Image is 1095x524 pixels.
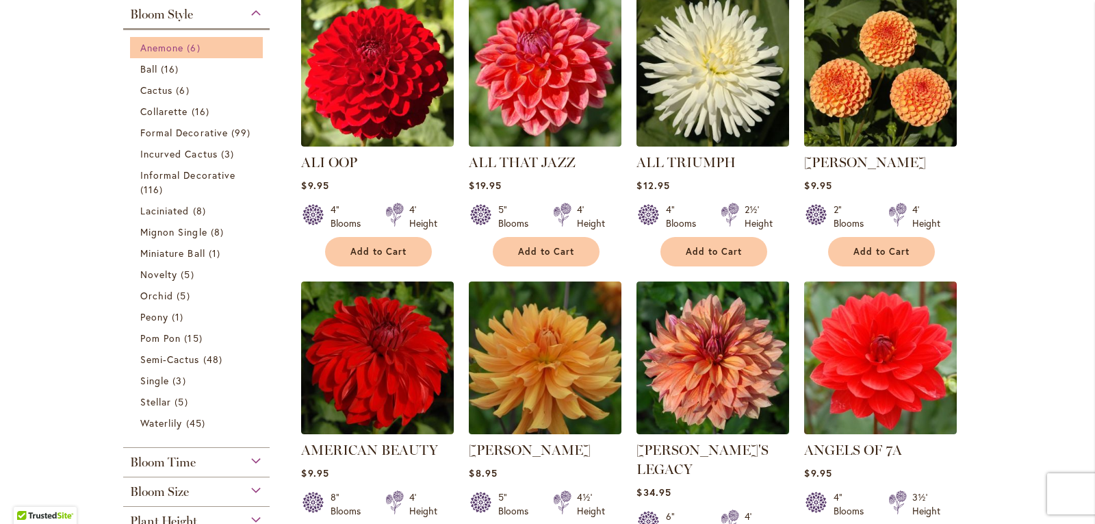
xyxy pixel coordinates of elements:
[469,442,591,458] a: [PERSON_NAME]
[140,332,181,345] span: Pom Pon
[184,331,205,345] span: 15
[636,179,669,192] span: $12.95
[140,288,256,303] a: Orchid 5
[804,154,926,171] a: [PERSON_NAME]
[140,416,182,429] span: Waterlily
[498,490,537,518] div: 5" Blooms
[140,267,256,282] a: Novelty 5
[140,62,256,76] a: Ball 16
[912,490,940,518] div: 3½' Height
[10,475,49,514] iframe: Launch Accessibility Center
[192,104,213,118] span: 16
[187,40,203,55] span: 6
[912,203,940,230] div: 4' Height
[331,490,369,518] div: 8" Blooms
[140,289,173,302] span: Orchid
[636,442,769,477] a: [PERSON_NAME]'S LEGACY
[140,225,256,239] a: Mignon Single 8
[140,41,183,54] span: Anemone
[350,246,407,258] span: Add to Cart
[804,466,832,479] span: $9.95
[172,373,189,388] span: 3
[409,203,437,230] div: 4' Height
[660,237,767,266] button: Add to Cart
[834,490,872,518] div: 4" Blooms
[140,168,256,197] a: Informal Decorative 116
[130,455,196,470] span: Bloom Time
[221,147,237,161] span: 3
[176,83,192,97] span: 6
[140,126,228,139] span: Formal Decorative
[140,62,157,75] span: Ball
[834,203,872,230] div: 2" Blooms
[301,424,454,437] a: AMERICAN BEAUTY
[140,125,256,140] a: Formal Decorative 99
[177,288,193,303] span: 5
[498,203,537,230] div: 5" Blooms
[636,486,671,499] span: $34.95
[636,282,789,434] img: Andy's Legacy
[804,136,957,149] a: AMBER QUEEN
[804,179,832,192] span: $9.95
[325,237,432,266] button: Add to Cart
[140,331,256,345] a: Pom Pon 15
[140,352,256,366] a: Semi-Cactus 48
[140,203,256,218] a: Laciniated 8
[469,154,576,171] a: ALL THAT JAZZ
[209,246,224,260] span: 1
[140,310,168,323] span: Peony
[140,416,256,430] a: Waterlily 45
[231,125,254,140] span: 99
[175,395,191,409] span: 5
[193,203,209,218] span: 8
[301,154,357,171] a: ALI OOP
[301,466,328,479] span: $9.95
[140,268,177,281] span: Novelty
[804,442,902,458] a: ANGELS OF 7A
[331,203,369,230] div: 4" Blooms
[140,310,256,324] a: Peony 1
[140,169,235,182] span: Informal Decorative
[211,225,227,239] span: 8
[745,203,773,230] div: 2½' Height
[666,203,704,230] div: 4" Blooms
[469,424,621,437] a: ANDREW CHARLES
[140,147,218,160] span: Incurved Cactus
[140,395,171,408] span: Stellar
[140,83,256,97] a: Cactus 6
[409,490,437,518] div: 4' Height
[804,424,957,437] a: ANGELS OF 7A
[636,136,789,149] a: ALL TRIUMPH
[140,395,256,409] a: Stellar 5
[493,237,600,266] button: Add to Cart
[469,179,501,192] span: $19.95
[577,203,605,230] div: 4' Height
[140,247,205,260] span: Miniature Ball
[469,136,621,149] a: ALL THAT JAZZ
[140,182,166,197] span: 116
[140,373,256,388] a: Single 3
[140,225,207,238] span: Mignon Single
[186,416,209,430] span: 45
[140,40,256,55] a: Anemone 6
[140,374,169,387] span: Single
[301,442,438,458] a: AMERICAN BEAUTY
[140,147,256,161] a: Incurved Cactus 3
[577,490,605,518] div: 4½' Height
[853,246,910,258] span: Add to Cart
[140,84,172,97] span: Cactus
[686,246,742,258] span: Add to Cart
[140,246,256,260] a: Miniature Ball 1
[636,154,736,171] a: ALL TRIUMPH
[161,62,182,76] span: 16
[469,466,497,479] span: $8.95
[804,282,957,434] img: ANGELS OF 7A
[140,204,190,217] span: Laciniated
[181,267,197,282] span: 5
[301,136,454,149] a: ALI OOP
[140,105,188,118] span: Collarette
[130,7,193,22] span: Bloom Style
[828,237,935,266] button: Add to Cart
[301,282,454,434] img: AMERICAN BEAUTY
[130,484,189,499] span: Bloom Size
